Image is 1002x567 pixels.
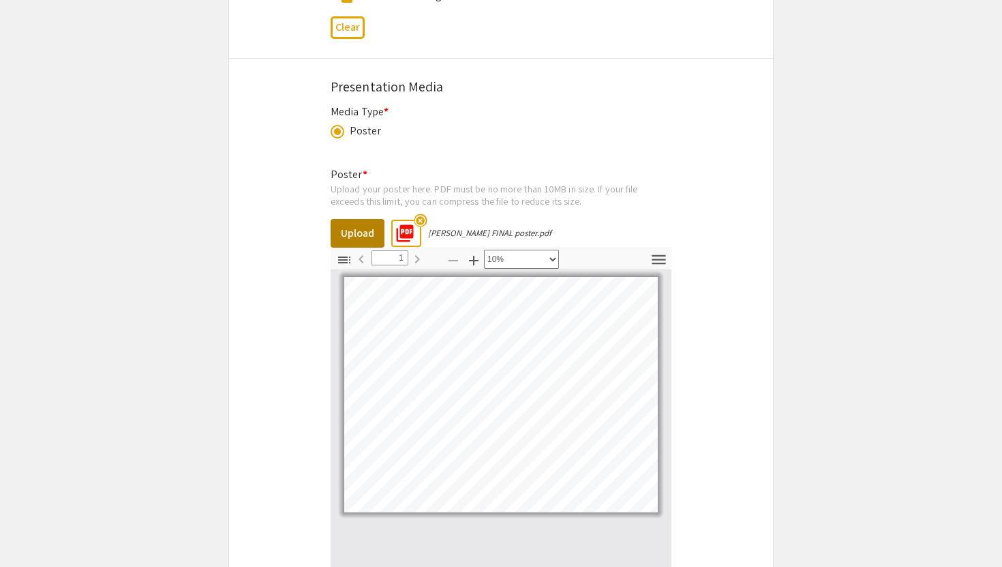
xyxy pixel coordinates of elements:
[350,248,373,268] button: Previous Page
[331,183,671,207] div: Upload your poster here. PDF must be no more than 10MB in size. If your file exceeds this limit, ...
[414,214,427,227] mat-icon: highlight_off
[331,167,367,181] mat-label: Poster
[331,16,365,39] button: Clear
[333,250,356,270] button: Toggle Sidebar
[331,76,671,97] div: Presentation Media
[647,250,670,270] button: Tools
[462,250,485,270] button: Zoom In
[428,227,551,239] div: [PERSON_NAME] FINAL poster.pdf
[406,248,429,268] button: Next Page
[331,104,389,119] mat-label: Media Type
[331,219,384,248] button: Upload
[350,123,382,139] div: Poster
[338,271,664,519] div: Page 1
[10,506,58,557] iframe: Chat
[484,250,559,269] select: Zoom
[442,250,465,270] button: Zoom Out
[391,219,411,239] mat-icon: picture_as_pdf
[371,250,408,265] input: Page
